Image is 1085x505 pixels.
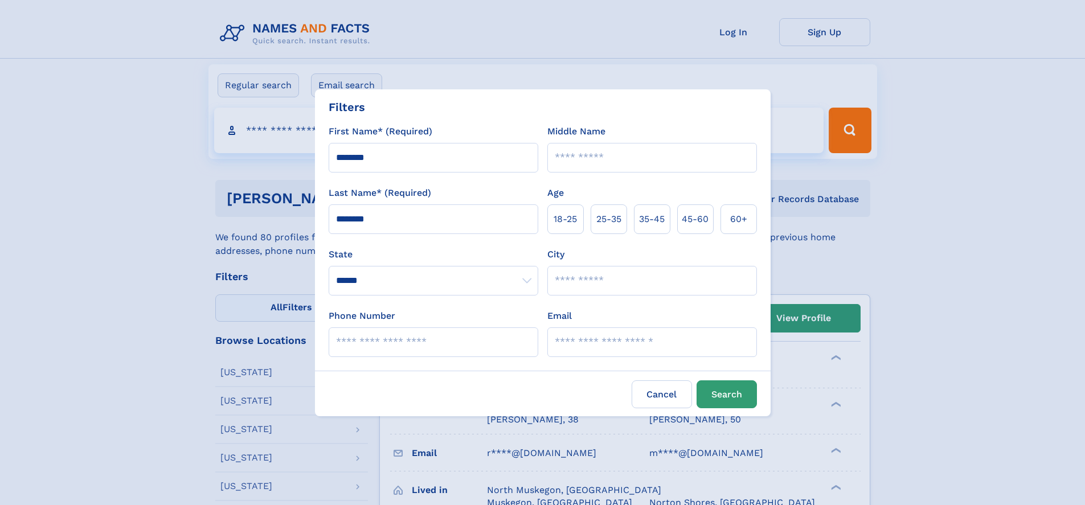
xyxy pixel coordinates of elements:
[329,125,432,138] label: First Name* (Required)
[547,186,564,200] label: Age
[329,309,395,323] label: Phone Number
[547,125,605,138] label: Middle Name
[596,212,621,226] span: 25‑35
[639,212,665,226] span: 35‑45
[730,212,747,226] span: 60+
[682,212,709,226] span: 45‑60
[554,212,577,226] span: 18‑25
[632,380,692,408] label: Cancel
[547,309,572,323] label: Email
[329,98,365,116] div: Filters
[329,186,431,200] label: Last Name* (Required)
[697,380,757,408] button: Search
[329,248,538,261] label: State
[547,248,564,261] label: City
